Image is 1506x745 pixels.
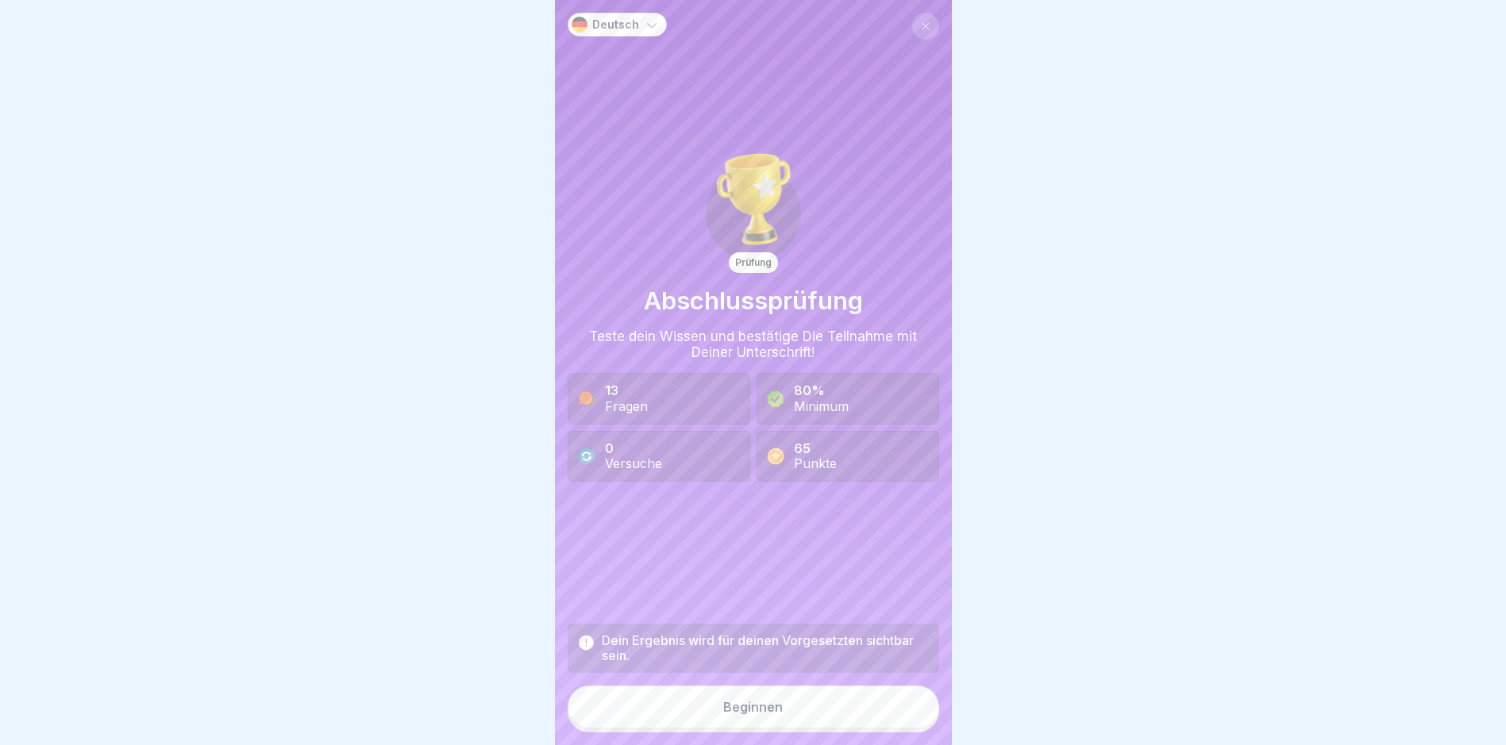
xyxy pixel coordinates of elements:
[723,700,783,714] div: Beginnen
[568,328,939,361] div: Teste dein Wissen und bestätige Die Teilnahme mit Deiner Unterschrift!
[605,382,618,398] b: 13
[794,399,849,414] div: Minimum
[794,456,837,471] div: Punkte
[572,17,587,33] img: de.svg
[794,382,825,398] b: 80%
[794,440,811,456] b: 65
[605,440,614,456] b: 0
[644,286,863,315] h1: Abschlussprüfung
[729,252,778,273] div: Prüfung
[602,633,929,663] div: Dein Ergebnis wird für deinen Vorgesetzten sichtbar sein.
[605,456,662,471] div: Versuche
[568,685,939,728] button: Beginnen
[605,399,648,414] div: Fragen
[592,18,639,32] p: Deutsch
